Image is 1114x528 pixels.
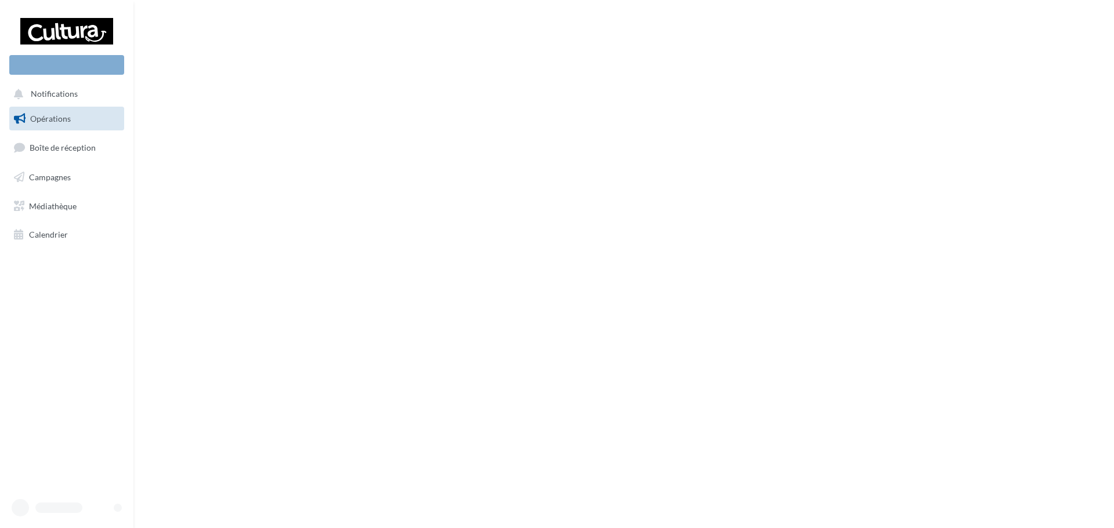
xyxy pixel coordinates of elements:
a: Médiathèque [7,194,126,219]
span: Boîte de réception [30,143,96,152]
a: Opérations [7,107,126,131]
a: Boîte de réception [7,135,126,160]
span: Calendrier [29,230,68,239]
span: Notifications [31,89,78,99]
span: Médiathèque [29,201,77,210]
div: Nouvelle campagne [9,55,124,75]
span: Campagnes [29,172,71,182]
a: Campagnes [7,165,126,190]
span: Opérations [30,114,71,123]
a: Calendrier [7,223,126,247]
